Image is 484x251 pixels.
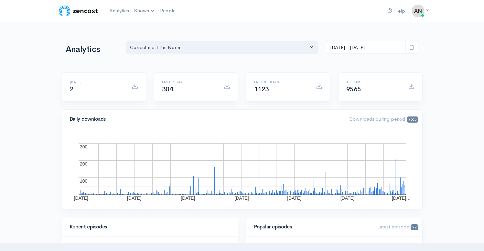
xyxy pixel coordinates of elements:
[254,80,308,84] h6: Last 30 days
[162,80,216,84] h6: Last 7 days
[392,196,410,201] text: [DATE]…
[346,85,361,93] span: 9565
[346,80,400,84] h6: All time
[254,85,269,93] span: 1123
[462,229,478,245] iframe: gist-messenger-bubble-iframe
[80,161,88,166] text: 200
[326,41,405,54] input: analytics date range selector
[349,116,418,122] span: Downloads during period:
[157,4,178,18] a: People
[70,224,226,230] h4: Recent episodes
[411,224,418,230] span: 92
[385,4,408,18] a: Help
[80,178,88,184] text: 100
[126,41,318,54] button: Correct me if I'm Norm
[70,85,74,93] span: 2
[162,85,173,93] span: 304
[74,196,88,201] text: [DATE]
[70,116,342,122] h4: Daily downloads
[66,45,118,54] h1: Analytics
[412,5,425,17] img: ...
[234,196,249,201] text: [DATE]
[407,116,418,123] span: 9565
[377,224,418,230] span: Latest episode:
[70,137,414,201] svg: A chart.
[70,80,124,84] h6: [DATE]
[127,196,141,201] text: [DATE]
[287,196,301,201] text: [DATE]
[340,196,354,201] text: [DATE]
[107,4,132,18] a: Analytics
[132,4,157,18] a: Shows
[58,5,99,17] img: ZenCast Logo
[130,44,308,51] div: Correct me if I'm Norm
[80,144,88,149] text: 300
[181,196,195,201] text: [DATE]
[254,224,370,230] h4: Popular episodes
